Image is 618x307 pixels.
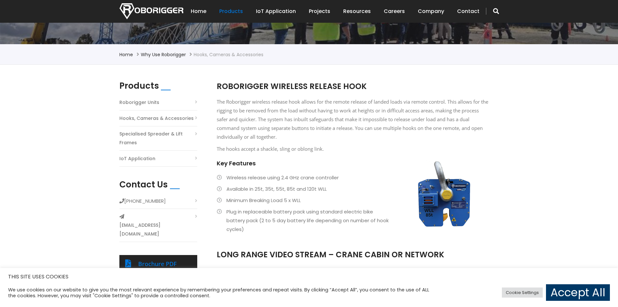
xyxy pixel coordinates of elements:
[226,197,301,204] span: Minimum Breaking Load 5 x WLL
[418,1,444,21] a: Company
[457,1,479,21] a: Contact
[217,81,367,92] span: ROBORIGGER WIRELESS RELEASE HOOK
[309,1,330,21] a: Projects
[119,130,197,147] a: Specialised Spreader & Lift Frames
[119,197,197,209] li: [PHONE_NUMBER]
[119,180,168,190] h2: Contact Us
[217,159,489,167] h4: Key Features
[384,1,405,21] a: Careers
[217,249,489,260] h2: LONG RANGE VIDEO STREAM – CRANE CABIN OR NETWORK
[217,185,489,193] li: Available in 25t, 35t, 55t, 85t and 120t WLL
[194,51,263,58] li: Hooks, Cameras & Accessories
[141,51,186,58] a: Why use Roborigger
[219,1,243,21] a: Products
[217,173,489,182] li: Wireless release using 2.4 GHz crane controller
[343,1,371,21] a: Resources
[546,284,610,301] a: Accept All
[217,97,489,141] p: The Roborigger wireless release hook allows for the remote release of landed loads via remote con...
[217,207,489,234] li: Plug in replaceable battery pack using standard electric bike battery pack (2 to 5 day battery li...
[119,221,197,238] a: [EMAIL_ADDRESS][DOMAIN_NAME]
[191,1,206,21] a: Home
[138,260,177,268] a: Brochure PDF
[119,81,159,91] h2: Products
[217,145,489,153] p: The hooks accept a shackle, sling or oblong link.
[256,1,296,21] a: IoT Application
[119,154,155,163] a: IoT Application
[502,288,543,298] a: Cookie Settings
[119,3,183,19] img: Nortech
[119,114,194,123] a: Hooks, Cameras & Accessories
[8,273,610,281] h5: THIS SITE USES COOKIES
[119,51,133,58] a: Home
[8,287,430,299] div: We use cookies on our website to give you the most relevant experience by remembering your prefer...
[217,266,489,292] p: Roborigger can deliver a live stream from under the hook to the crane cabin, using a high definit...
[119,98,159,107] a: Roborigger Units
